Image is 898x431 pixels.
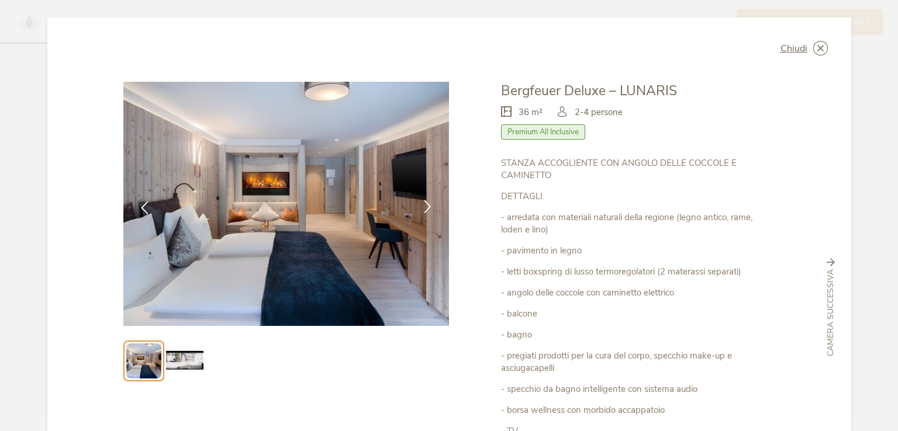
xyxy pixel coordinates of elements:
[501,266,775,278] p: - letti boxspring di lusso termoregolatori (2 materassi separati)
[501,190,775,203] p: DETTAGLI
[575,106,623,119] span: 2-4 persone
[501,124,585,140] span: Premium All Inclusive
[166,342,203,380] img: Preview
[501,287,775,299] p: - angolo delle coccole con caminetto elettrico
[501,350,775,374] p: - pregiati prodotti per la cura del corpo, specchio make-up e asciugacapelli
[126,343,161,378] img: Preview
[123,82,450,326] img: Bergfeuer Deluxe – LUNARIS
[780,44,807,53] span: Chiudi
[501,245,775,257] p: - pavimento in legno
[501,383,775,395] p: - specchio da bagno intelligente con sistema audio
[501,211,775,236] p: - arredata con materiali naturali della regione (legno antico, rame, loden e lino)
[501,157,775,182] p: STANZA ACCOGLIENTE CON ANGOLO DELLE COCCOLE E CAMINETTO
[519,106,543,119] span: 36 m²
[501,404,775,416] p: - borsa wellness con morbido accappatoio
[501,308,775,320] p: - balcone
[501,82,677,100] span: Bergfeuer Deluxe – LUNARIS
[501,329,775,341] p: - bagno
[825,269,837,356] span: Camera successiva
